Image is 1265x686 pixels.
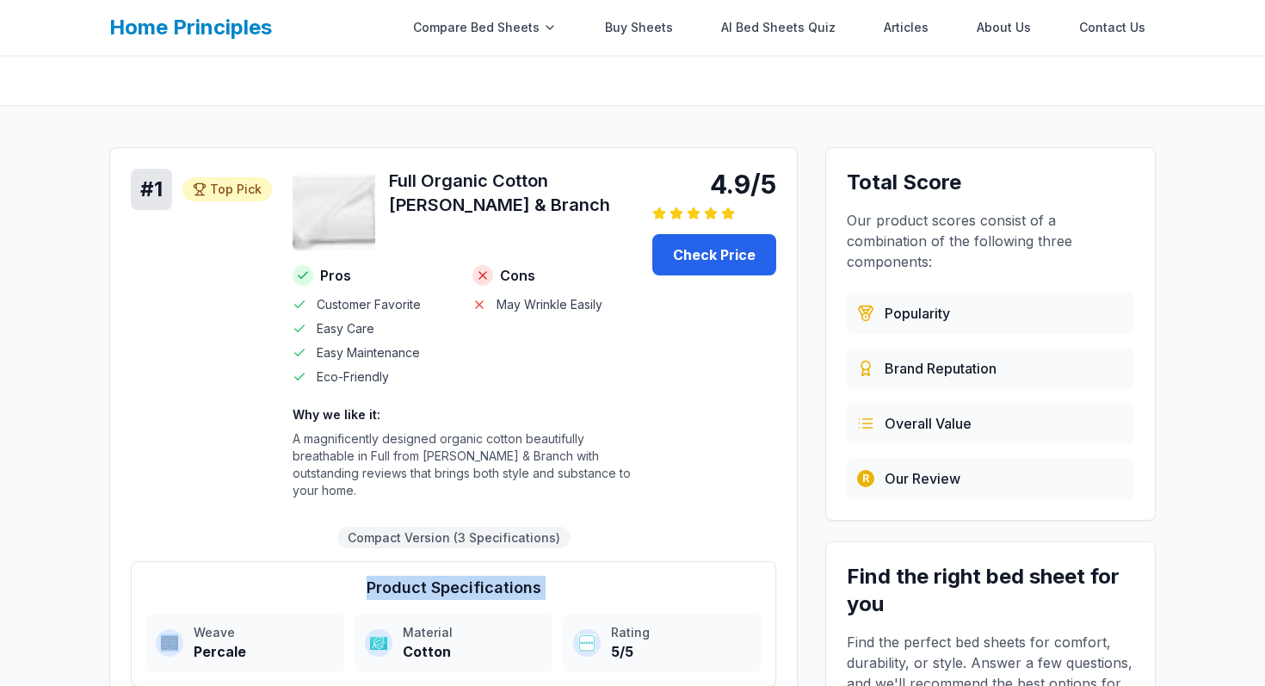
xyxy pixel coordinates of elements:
[595,10,683,45] a: Buy Sheets
[847,293,1134,334] div: Based on customer reviews, ratings, and sales data
[317,368,389,386] span: Eco-Friendly
[389,169,632,217] h3: Full Organic Cotton [PERSON_NAME] & Branch
[885,303,950,324] span: Popularity
[370,634,387,652] img: Material
[711,10,846,45] a: AI Bed Sheets Quiz
[403,641,543,662] div: Cotton
[293,430,632,499] p: A magnificently designed organic cotton beautifully breathable in Full from [PERSON_NAME] & Branc...
[194,624,334,641] div: Weave
[161,634,178,652] img: Weave
[847,458,1134,499] div: Our team's hands-on testing and evaluation process
[885,358,997,379] span: Brand Reputation
[611,641,751,662] div: 5/5
[109,15,272,40] a: Home Principles
[885,468,960,489] span: Our Review
[611,624,751,641] div: Rating
[847,348,1134,389] div: Evaluated from brand history, quality standards, and market presence
[1069,10,1156,45] a: Contact Us
[652,169,776,200] div: 4.9/5
[293,169,375,251] img: Full Organic Cotton Boll & Branch - Cotton product image
[145,576,762,600] h4: Product Specifications
[317,344,420,362] span: Easy Maintenance
[578,634,595,652] img: Rating
[847,210,1134,272] p: Our product scores consist of a combination of the following three components:
[497,296,602,313] span: May Wrinkle Easily
[317,296,421,313] span: Customer Favorite
[847,169,1134,196] h3: Total Score
[194,641,334,662] div: Percale
[337,527,571,548] span: Compact Version (3 Specifications)
[873,10,939,45] a: Articles
[293,406,632,423] h4: Why we like it:
[472,265,632,286] h4: Cons
[293,265,452,286] h4: Pros
[966,10,1041,45] a: About Us
[317,320,374,337] span: Easy Care
[403,10,567,45] div: Compare Bed Sheets
[847,563,1134,618] h3: Find the right bed sheet for you
[885,413,972,434] span: Overall Value
[210,181,262,198] span: Top Pick
[862,472,869,485] span: R
[652,234,776,275] a: Check Price
[847,403,1134,444] div: Combines price, quality, durability, and customer satisfaction
[403,624,543,641] div: Material
[131,169,172,210] div: # 1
